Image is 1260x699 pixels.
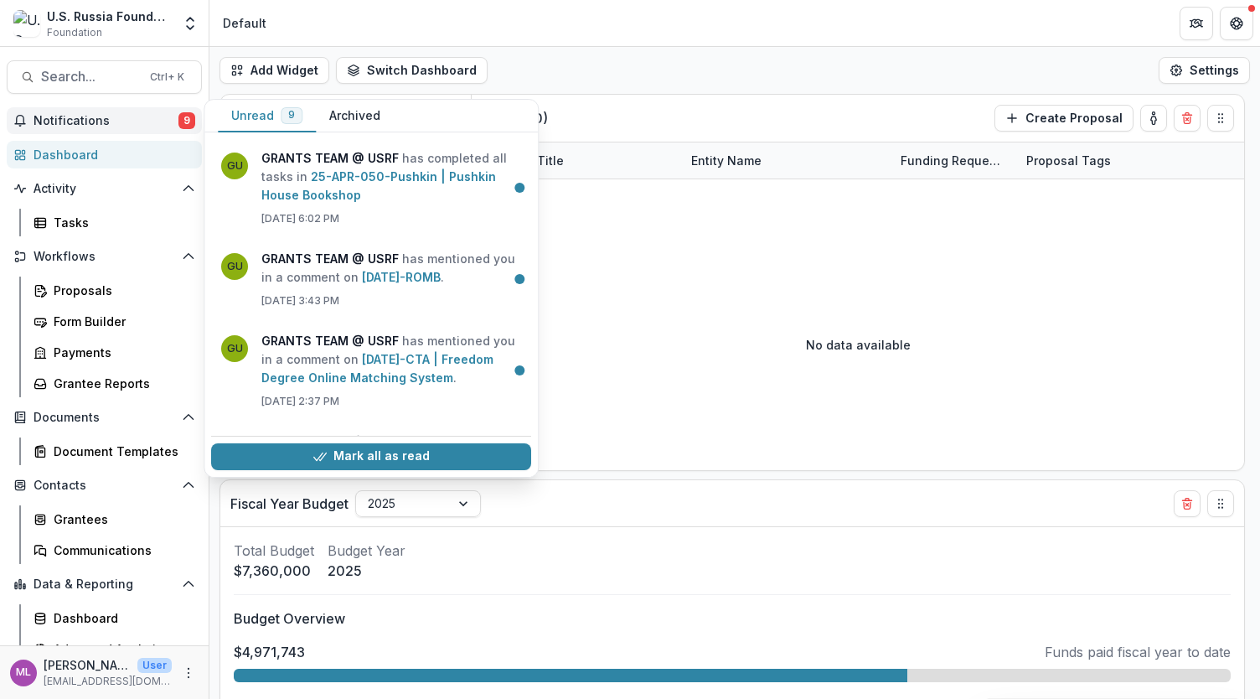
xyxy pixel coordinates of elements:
[137,658,172,673] p: User
[328,541,405,561] p: Budget Year
[7,60,202,94] button: Search...
[1159,57,1250,84] button: Settings
[1207,490,1234,517] button: Drag
[7,571,202,598] button: Open Data & Reporting
[54,214,188,231] div: Tasks
[1174,490,1201,517] button: Delete card
[234,541,314,561] p: Total Budget
[328,561,405,581] p: 2025
[261,332,521,387] p: has mentioned you in a comment on .
[34,146,188,163] div: Dashboard
[27,308,202,335] a: Form Builder
[7,107,202,134] button: Notifications9
[472,142,681,179] div: Proposal Title
[27,536,202,564] a: Communications
[34,577,175,592] span: Data & Reporting
[41,69,140,85] span: Search...
[218,100,316,132] button: Unread
[336,57,488,84] button: Switch Dashboard
[1016,152,1121,169] div: Proposal Tags
[27,604,202,632] a: Dashboard
[16,667,31,678] div: Maria Lvova
[891,152,1016,169] div: Funding Requested
[7,472,202,499] button: Open Contacts
[7,243,202,270] button: Open Workflows
[261,250,521,287] p: has mentioned you in a comment on .
[54,375,188,392] div: Grantee Reports
[34,479,175,493] span: Contacts
[211,443,531,470] button: Mark all as read
[27,277,202,304] a: Proposals
[1016,142,1226,179] div: Proposal Tags
[1220,7,1253,40] button: Get Help
[1045,642,1231,662] p: Funds paid fiscal year to date
[34,250,175,264] span: Workflows
[27,505,202,533] a: Grantees
[1180,7,1213,40] button: Partners
[891,142,1016,179] div: Funding Requested
[178,663,199,683] button: More
[27,635,202,663] a: Advanced Analytics
[234,561,314,581] p: $7,360,000
[54,443,188,460] div: Document Templates
[54,313,188,330] div: Form Builder
[27,339,202,366] a: Payments
[261,169,496,202] a: 25-APR-050-Pushkin | Pushkin House Bookshop
[223,14,266,32] div: Default
[994,105,1133,132] button: Create Proposal
[13,10,40,37] img: U.S. Russia Foundation
[47,8,172,25] div: U.S. Russia Foundation
[44,656,131,674] p: [PERSON_NAME]
[234,642,305,662] p: $4,971,743
[27,209,202,236] a: Tasks
[54,609,188,627] div: Dashboard
[147,68,188,86] div: Ctrl + K
[178,7,202,40] button: Open entity switcher
[316,100,394,132] button: Archived
[34,114,178,128] span: Notifications
[219,57,329,84] button: Add Widget
[27,370,202,397] a: Grantee Reports
[7,404,202,431] button: Open Documents
[7,141,202,168] a: Dashboard
[54,541,188,559] div: Communications
[230,494,349,514] p: Fiscal Year Budget
[54,510,188,528] div: Grantees
[1174,105,1201,132] button: Delete card
[261,432,521,485] p: changed the status of from
[34,411,175,425] span: Documents
[7,175,202,202] button: Open Activity
[234,608,1231,629] p: Budget Overview
[34,182,175,196] span: Activity
[681,142,891,179] div: Entity Name
[261,352,493,385] a: [DATE]-CTA | Freedom Degree Online Matching System
[216,11,273,35] nav: breadcrumb
[1140,105,1167,132] button: toggle-assigned-to-me
[681,152,772,169] div: Entity Name
[498,108,624,128] p: Draft ( 0 )
[288,109,295,121] span: 9
[44,674,172,689] p: [EMAIL_ADDRESS][DOMAIN_NAME]
[1207,105,1234,132] button: Drag
[47,25,102,40] span: Foundation
[806,336,911,354] p: No data available
[54,640,188,658] div: Advanced Analytics
[362,270,441,284] a: [DATE]-ROMB
[27,438,202,465] a: Document Templates
[261,149,521,205] p: has completed all tasks in
[178,112,195,129] span: 9
[54,344,188,361] div: Payments
[54,282,188,299] div: Proposals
